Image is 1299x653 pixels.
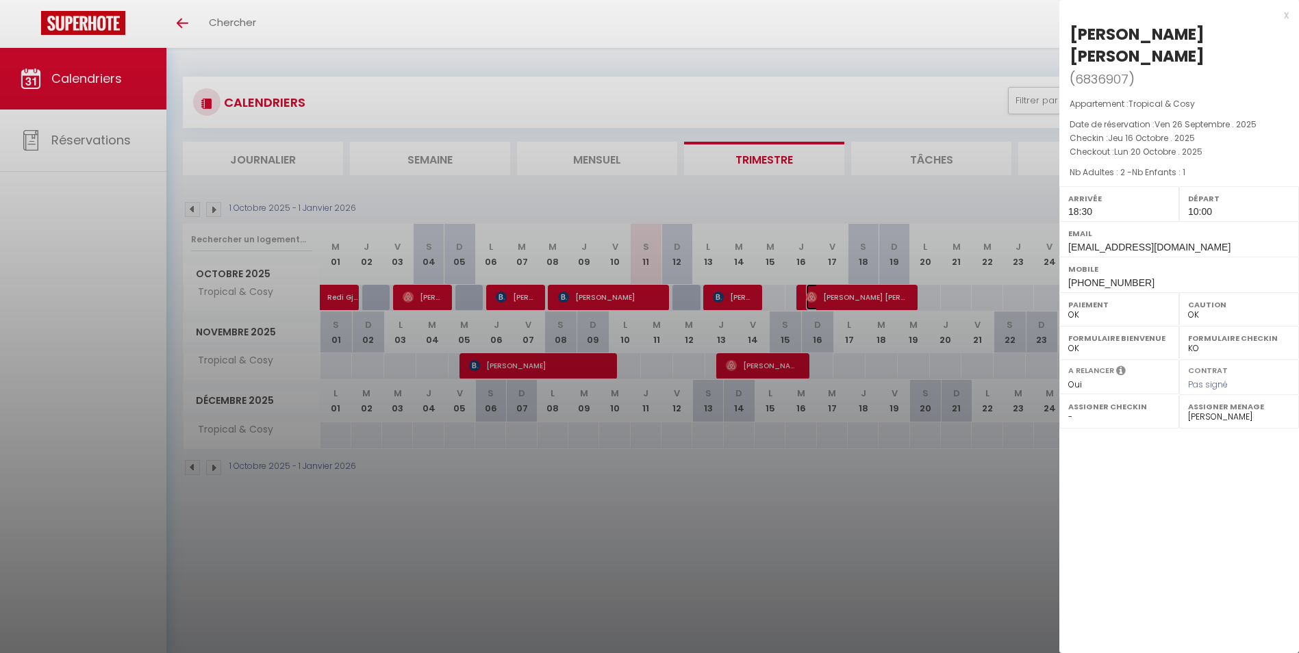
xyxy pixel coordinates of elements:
label: Formulaire Bienvenue [1068,331,1170,345]
div: [PERSON_NAME] [PERSON_NAME] [1070,23,1289,67]
label: Assigner Menage [1188,400,1290,413]
div: x [1059,7,1289,23]
label: Contrat [1188,365,1228,374]
label: A relancer [1068,365,1114,376]
label: Départ [1188,192,1290,205]
span: Nb Enfants : 1 [1132,166,1185,178]
span: Pas signé [1188,379,1228,390]
span: Lun 20 Octobre . 2025 [1114,146,1202,157]
label: Assigner Checkin [1068,400,1170,413]
span: Tropical & Cosy [1128,98,1195,110]
label: Formulaire Checkin [1188,331,1290,345]
span: Ven 26 Septembre . 2025 [1155,118,1257,130]
label: Caution [1188,298,1290,311]
span: [EMAIL_ADDRESS][DOMAIN_NAME] [1068,242,1231,253]
label: Email [1068,227,1290,240]
span: Jeu 16 Octobre . 2025 [1108,132,1195,144]
span: ( ) [1070,69,1135,88]
p: Appartement : [1070,97,1289,111]
span: 18:30 [1068,206,1092,217]
p: Checkout : [1070,145,1289,159]
label: Paiement [1068,298,1170,311]
p: Date de réservation : [1070,118,1289,131]
label: Arrivée [1068,192,1170,205]
span: Nb Adultes : 2 - [1070,166,1185,178]
i: Sélectionner OUI si vous souhaiter envoyer les séquences de messages post-checkout [1116,365,1126,380]
span: [PHONE_NUMBER] [1068,277,1155,288]
p: Checkin : [1070,131,1289,145]
label: Mobile [1068,262,1290,276]
span: 6836907 [1075,71,1128,88]
span: 10:00 [1188,206,1212,217]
